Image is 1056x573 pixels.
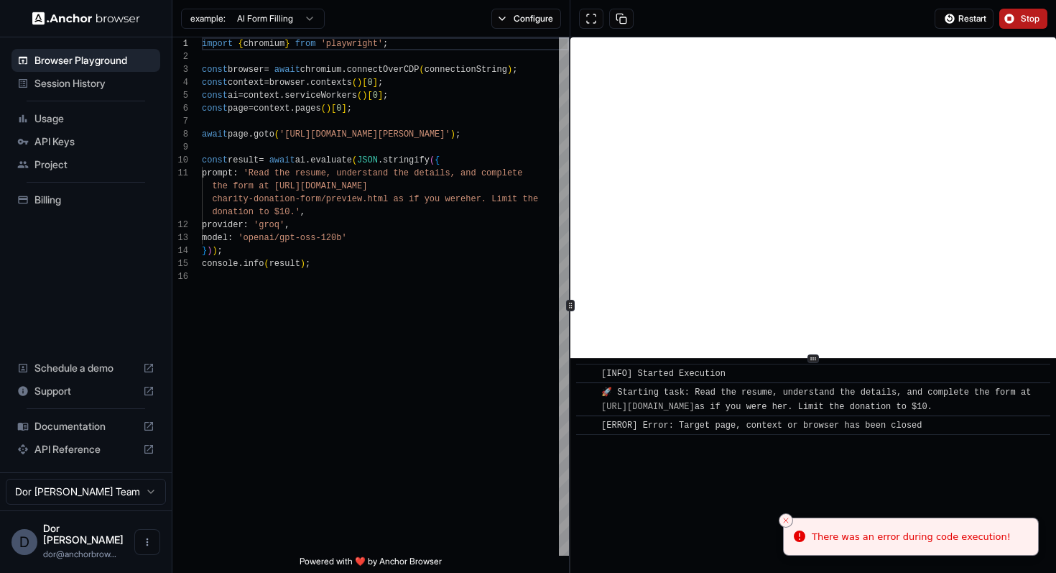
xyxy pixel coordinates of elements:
span: charity-donation-form/preview.html as if you were [212,194,466,204]
span: const [202,78,228,88]
span: ) [326,104,331,114]
span: ( [274,129,279,139]
div: API Keys [11,130,160,153]
span: } [284,39,290,49]
span: ) [300,259,305,269]
div: Schedule a demo [11,357,160,380]
span: const [202,155,228,165]
div: 4 [172,76,188,89]
span: chromium [244,39,285,49]
span: ; [378,78,383,88]
div: 15 [172,257,188,270]
span: Powered with ❤️ by Anchor Browser [300,556,442,573]
div: API Reference [11,438,160,461]
span: , [300,207,305,217]
span: donation to $10.' [212,207,300,217]
span: chromium [300,65,342,75]
span: ] [373,78,378,88]
div: 8 [172,128,188,141]
span: page [228,104,249,114]
span: evaluate [310,155,352,165]
div: 13 [172,232,188,244]
span: [ERROR] Error: Target page, context or browser has been closed [601,421,922,431]
span: . [279,91,284,101]
span: ; [512,65,517,75]
span: context [254,104,290,114]
div: There was an error during code execution! [812,530,1011,544]
span: : [233,168,238,178]
span: API Keys [34,134,154,149]
span: Support [34,384,137,398]
span: . [238,259,243,269]
span: Usage [34,111,154,126]
div: Project [11,153,160,176]
span: ] [378,91,383,101]
span: ; [218,246,223,256]
span: [ [367,91,372,101]
span: . [305,78,310,88]
span: example: [190,13,226,24]
span: ; [347,104,352,114]
div: 5 [172,89,188,102]
button: Close toast [779,513,793,528]
span: import [202,39,233,49]
span: connectOverCDP [347,65,420,75]
button: Open in full screen [579,9,603,29]
span: = [264,78,269,88]
span: Restart [958,13,986,24]
span: . [305,155,310,165]
div: Billing [11,188,160,211]
span: await [274,65,300,75]
span: Stop [1021,13,1041,24]
span: browser [269,78,305,88]
span: ) [357,78,362,88]
div: 3 [172,63,188,76]
div: 7 [172,115,188,128]
span: ; [305,259,310,269]
div: 2 [172,50,188,63]
span: Session History [34,76,154,91]
div: Support [11,380,160,403]
span: console [202,259,238,269]
span: const [202,104,228,114]
span: , [284,220,290,230]
span: [INFO] Started Execution [601,369,726,379]
span: const [202,91,228,101]
span: result [269,259,300,269]
div: 9 [172,141,188,154]
span: Project [34,157,154,172]
span: = [264,65,269,75]
span: lete [502,168,523,178]
span: ) [450,129,455,139]
span: 'openai/gpt-oss-120b' [238,233,346,243]
span: ( [430,155,435,165]
span: await [269,155,295,165]
span: { [435,155,440,165]
span: ( [420,65,425,75]
span: ai [228,91,238,101]
div: 1 [172,37,188,50]
button: Copy session ID [609,9,634,29]
span: 🚀 Starting task: Read the resume, understand the details, and complete the form at as if you were... [601,388,1031,412]
span: stringify [383,155,430,165]
span: dor@anchorbrowser.io [43,549,116,559]
span: [ [362,78,367,88]
span: ( [264,259,269,269]
span: . [341,65,346,75]
span: 0 [373,91,378,101]
span: goto [254,129,274,139]
div: 11 [172,167,188,180]
span: ( [357,91,362,101]
span: ] [341,104,346,114]
span: ; [455,129,460,139]
span: 'playwright' [321,39,383,49]
span: ) [362,91,367,101]
span: = [259,155,264,165]
span: '[URL][DOMAIN_NAME][PERSON_NAME]' [279,129,450,139]
span: ai [295,155,305,165]
span: context [228,78,264,88]
img: Anchor Logo [32,12,140,25]
div: Usage [11,107,160,130]
span: } [202,246,207,256]
span: ( [321,104,326,114]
